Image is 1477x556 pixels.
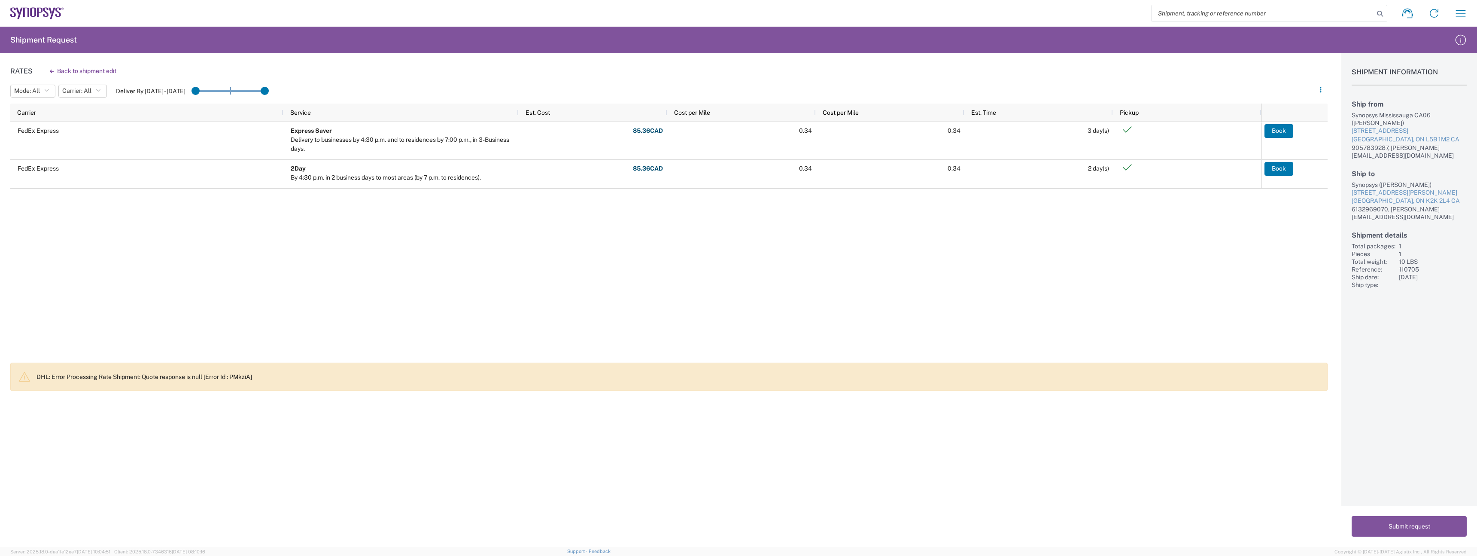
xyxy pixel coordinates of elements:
label: Deliver By [DATE] - [DATE] [116,87,185,95]
a: [STREET_ADDRESS][GEOGRAPHIC_DATA], ON L5B 1M2 CA [1352,127,1467,144]
div: Ship type: [1352,281,1395,289]
span: Carrier: All [62,87,91,95]
div: [GEOGRAPHIC_DATA], ON L5B 1M2 CA [1352,135,1467,144]
div: Synopsys Mississauga CA06 ([PERSON_NAME]) [1352,111,1467,127]
div: 1 [1399,242,1467,250]
span: 0.34 [948,165,960,172]
button: Book [1264,124,1293,138]
span: 0.34 [799,165,812,172]
input: Shipment, tracking or reference number [1152,5,1374,21]
div: 10 LBS [1399,258,1467,266]
p: DHL: Error Processing Rate Shipment: Quote response is null [Error Id : PMkziA] [36,373,1320,381]
div: Pieces [1352,250,1395,258]
span: Cost per Mile [674,109,710,116]
span: Carrier [17,109,36,116]
div: 110705 [1399,266,1467,273]
span: Est. Cost [526,109,550,116]
span: [DATE] 08:10:16 [172,549,205,554]
div: Synopsys ([PERSON_NAME]) [1352,181,1467,189]
div: [DATE] [1399,273,1467,281]
span: FedEx Express [18,127,59,134]
div: By 4:30 p.m. in 2 business days to most areas (by 7 p.m. to residences). [291,173,481,182]
span: Copyright © [DATE]-[DATE] Agistix Inc., All Rights Reserved [1334,548,1467,556]
button: 85.36CAD [632,124,663,138]
button: Book [1264,162,1293,176]
span: Est. Time [971,109,996,116]
span: 2 day(s) [1088,165,1109,172]
a: [STREET_ADDRESS][PERSON_NAME][GEOGRAPHIC_DATA], ON K2K 2L4 CA [1352,189,1467,205]
strong: 85.36 CAD [633,165,663,173]
button: Mode: All [10,85,55,98]
h2: Ship from [1352,100,1467,108]
button: Submit request [1352,516,1467,537]
div: 6132969070, [PERSON_NAME][EMAIL_ADDRESS][DOMAIN_NAME] [1352,205,1467,221]
h1: Shipment Information [1352,68,1467,86]
a: Feedback [589,549,611,554]
div: Total weight: [1352,258,1395,266]
span: Client: 2025.18.0-7346316 [114,549,205,554]
div: [GEOGRAPHIC_DATA], ON K2K 2L4 CA [1352,197,1467,205]
span: Server: 2025.18.0-daa1fe12ee7 [10,549,110,554]
span: Cost per Mile [823,109,859,116]
div: [STREET_ADDRESS] [1352,127,1467,135]
span: Service [290,109,311,116]
span: Pickup [1120,109,1139,116]
b: Express Saver [291,127,332,134]
h1: Rates [10,67,33,75]
span: 0.34 [799,127,812,134]
div: [STREET_ADDRESS][PERSON_NAME] [1352,189,1467,197]
span: 3 day(s) [1088,127,1109,134]
h2: Ship to [1352,170,1467,178]
h2: Shipment details [1352,231,1467,239]
div: Ship date: [1352,273,1395,281]
div: 1 [1399,250,1467,258]
span: Mode: All [14,87,40,95]
span: 0.34 [948,127,960,134]
span: FedEx Express [18,165,59,172]
h2: Shipment Request [10,35,77,45]
div: Delivery to businesses by 4:30 p.m. and to residences by 7:00 p.m., in 3-Business days. [291,135,515,153]
span: [DATE] 10:04:51 [77,549,110,554]
div: 9057839287, [PERSON_NAME][EMAIL_ADDRESS][DOMAIN_NAME] [1352,144,1467,159]
a: Support [567,549,589,554]
b: 2Day [291,165,306,172]
div: Total packages: [1352,242,1395,250]
button: Carrier: All [58,85,107,98]
strong: 85.36 CAD [633,127,663,135]
button: 85.36CAD [632,162,663,176]
div: Reference: [1352,266,1395,273]
button: Back to shipment edit [43,64,123,79]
